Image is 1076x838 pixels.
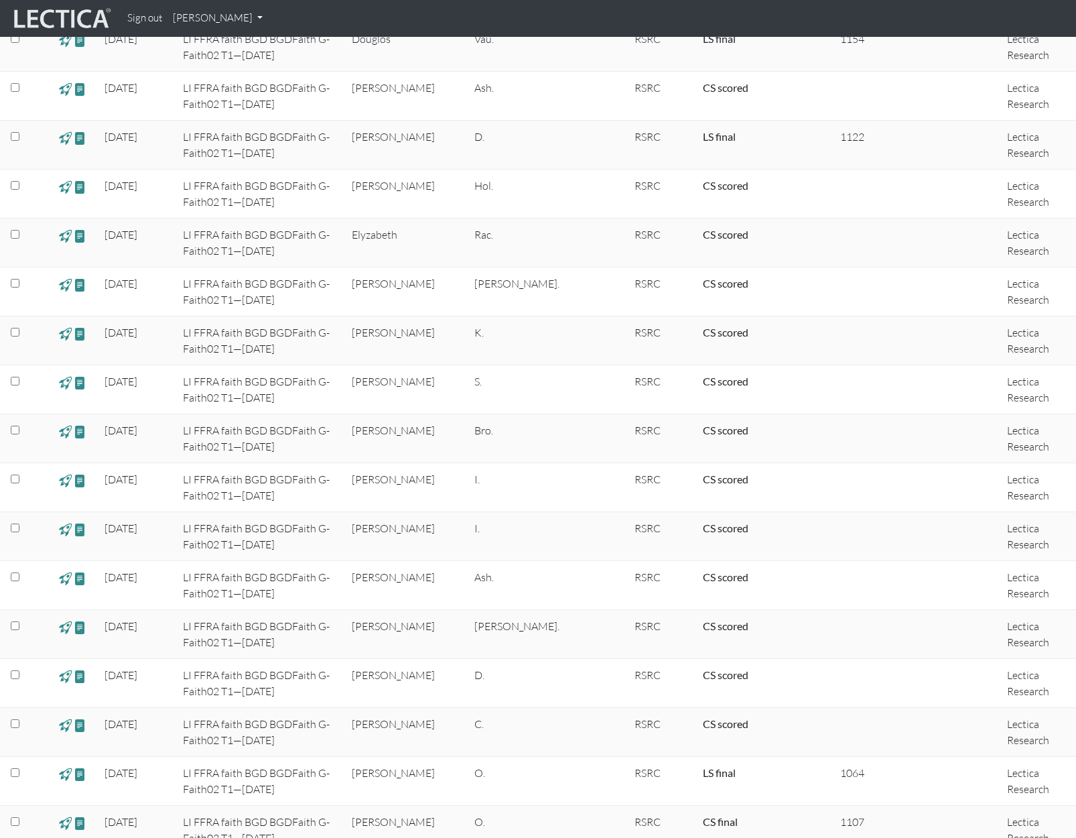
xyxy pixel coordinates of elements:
td: [DATE] [96,659,175,708]
span: view [59,717,72,733]
td: LI FFRA faith BGD BGDFaith G-Faith02 T1—[DATE] [175,659,344,708]
span: view [74,424,86,439]
td: Lectica Research [999,512,1076,561]
td: [DATE] [96,316,175,365]
a: Completed = assessment has been completed; CS scored = assessment has been CLAS scored; LS scored... [703,326,748,339]
td: [DATE] [96,219,175,267]
span: view [59,668,72,684]
td: [PERSON_NAME] [344,414,466,463]
td: Lectica Research [999,659,1076,708]
a: Completed = assessment has been completed; CS scored = assessment has been CLAS scored; LS scored... [703,130,736,143]
span: view [74,717,86,733]
a: Completed = assessment has been completed; CS scored = assessment has been CLAS scored; LS scored... [703,81,748,94]
span: view [74,766,86,782]
span: 1064 [840,766,864,780]
span: view [59,32,72,48]
td: [DATE] [96,170,175,219]
td: [DATE] [96,365,175,414]
td: [PERSON_NAME] [344,757,466,806]
td: [PERSON_NAME] [344,463,466,512]
td: LI FFRA faith BGD BGDFaith G-Faith02 T1—[DATE] [175,170,344,219]
td: LI FFRA faith BGD BGDFaith G-Faith02 T1—[DATE] [175,610,344,659]
td: [PERSON_NAME]. [466,267,567,316]
td: Lectica Research [999,610,1076,659]
td: RSRC [626,23,695,72]
td: RSRC [626,121,695,170]
td: [PERSON_NAME] [344,72,466,121]
td: S. [466,365,567,414]
td: [PERSON_NAME] [344,316,466,365]
td: [DATE] [96,757,175,806]
td: RSRC [626,757,695,806]
span: 1107 [840,815,864,829]
td: RSRC [626,72,695,121]
a: [PERSON_NAME] [167,5,268,32]
td: Lectica Research [999,316,1076,365]
td: K. [466,316,567,365]
span: view [74,326,86,341]
td: [DATE] [96,121,175,170]
span: view [74,81,86,97]
td: Lectica Research [999,561,1076,610]
td: [DATE] [96,512,175,561]
td: [PERSON_NAME]. [466,610,567,659]
td: LI FFRA faith BGD BGDFaith G-Faith02 T1—[DATE] [175,365,344,414]
a: Completed = assessment has been completed; CS scored = assessment has been CLAS scored; LS scored... [703,717,748,730]
span: view [74,277,86,292]
td: Lectica Research [999,365,1076,414]
td: LI FFRA faith BGD BGDFaith G-Faith02 T1—[DATE] [175,267,344,316]
a: Completed = assessment has been completed; CS scored = assessment has been CLAS scored; LS scored... [703,32,736,45]
td: RSRC [626,659,695,708]
td: [DATE] [96,561,175,610]
td: [PERSON_NAME] [344,610,466,659]
td: RSRC [626,316,695,365]
td: Hol. [466,170,567,219]
span: view [74,668,86,684]
td: Lectica Research [999,121,1076,170]
td: Douglos [344,23,466,72]
td: RSRC [626,365,695,414]
span: view [74,32,86,48]
td: Lectica Research [999,708,1076,757]
td: Lectica Research [999,757,1076,806]
span: view [74,130,86,145]
span: view [59,522,72,537]
td: Lectica Research [999,219,1076,267]
td: RSRC [626,512,695,561]
a: Completed = assessment has been completed; CS scored = assessment has been CLAS scored; LS scored... [703,522,748,534]
td: LI FFRA faith BGD BGDFaith G-Faith02 T1—[DATE] [175,316,344,365]
span: view [59,571,72,586]
span: view [59,81,72,97]
td: Rac. [466,219,567,267]
td: [DATE] [96,267,175,316]
td: Lectica Research [999,170,1076,219]
td: Bro. [466,414,567,463]
td: [PERSON_NAME] [344,365,466,414]
span: view [59,473,72,488]
td: [PERSON_NAME] [344,267,466,316]
span: view [74,619,86,635]
span: view [74,228,86,243]
td: [PERSON_NAME] [344,170,466,219]
td: LI FFRA faith BGD BGDFaith G-Faith02 T1—[DATE] [175,463,344,512]
td: [DATE] [96,23,175,72]
a: Completed = assessment has been completed; CS scored = assessment has been CLAS scored; LS scored... [703,424,748,436]
a: Completed = assessment has been completed; CS scored = assessment has been CLAS scored; LS scored... [703,228,748,241]
td: LI FFRA faith BGD BGDFaith G-Faith02 T1—[DATE] [175,219,344,267]
td: Ash. [466,72,567,121]
span: view [74,179,86,194]
a: Completed = assessment has been completed; CS scored = assessment has been CLAS scored; LS scored... [703,766,736,779]
td: D. [466,659,567,708]
td: [DATE] [96,414,175,463]
td: [DATE] [96,708,175,757]
td: LI FFRA faith BGD BGDFaith G-Faith02 T1—[DATE] [175,708,344,757]
td: Ash. [466,561,567,610]
span: view [74,473,86,488]
td: RSRC [626,610,695,659]
td: LI FFRA faith BGD BGDFaith G-Faith02 T1—[DATE] [175,757,344,806]
td: Lectica Research [999,414,1076,463]
td: I. [466,512,567,561]
td: C. [466,708,567,757]
td: RSRC [626,267,695,316]
span: view [59,375,72,390]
